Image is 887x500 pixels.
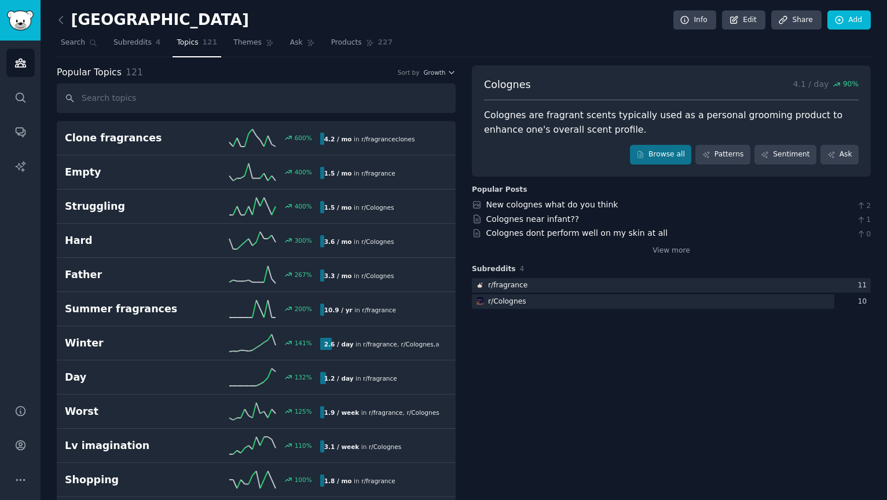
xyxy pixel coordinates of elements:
[57,34,101,57] a: Search
[401,341,434,348] span: r/ Colognes
[324,443,360,450] b: 3.1 / week
[320,304,400,316] div: in
[673,10,716,30] a: Info
[320,235,398,247] div: in
[61,38,85,48] span: Search
[324,341,354,348] b: 2.6 / day
[484,108,859,137] div: Colognes are fragrant scents typically used as a personal grooming product to enhance one's overa...
[57,429,456,463] a: Lv imagination110%3.1 / weekin r/Colognes
[856,229,871,240] span: 0
[771,10,821,30] a: Share
[361,272,394,279] span: r/ Colognes
[57,395,456,429] a: Worst125%1.9 / weekin r/fragrance,r/Colognes
[65,302,192,316] h2: Summer fragrances
[486,214,580,224] a: Colognes near infant??
[369,409,403,416] span: r/ fragrance
[363,375,397,382] span: r/ fragrance
[484,78,531,92] span: Colognes
[203,38,218,48] span: 121
[435,341,467,348] span: and 1 other
[820,145,859,165] a: Ask
[324,306,353,313] b: 10.9 / yr
[472,294,871,309] a: Colognesr/Colognes10
[520,265,525,273] span: 4
[173,34,221,57] a: Topics121
[320,133,419,145] div: in
[398,68,420,76] div: Sort by
[472,185,527,195] div: Popular Posts
[423,68,456,76] button: Growth
[320,440,405,452] div: in
[320,372,401,384] div: in
[295,407,312,415] div: 125 %
[126,67,143,78] span: 121
[361,204,394,211] span: r/ Colognes
[65,165,192,180] h2: Empty
[109,34,164,57] a: Subreddits4
[472,264,516,275] span: Subreddits
[57,292,456,326] a: Summer fragrances200%10.9 / yrin r/fragrance
[793,78,859,92] p: 4.1 / day
[843,79,859,90] span: 90 %
[361,238,394,245] span: r/ Colognes
[324,375,354,382] b: 1.2 / day
[406,409,439,416] span: r/ Colognes
[290,38,303,48] span: Ask
[486,228,668,238] a: Colognes dont perform well on my skin at all
[295,339,312,347] div: 141 %
[65,131,192,145] h2: Clone fragrances
[754,145,816,165] a: Sentiment
[57,463,456,497] a: Shopping100%1.8 / moin r/fragrance
[324,477,352,484] b: 1.8 / mo
[361,170,395,177] span: r/ fragrance
[361,477,395,484] span: r/ fragrance
[65,439,192,453] h2: Lv imagination
[369,443,401,450] span: r/ Colognes
[233,38,262,48] span: Themes
[856,215,871,225] span: 1
[156,38,161,48] span: 4
[827,10,871,30] a: Add
[472,278,871,293] a: fragrancer/fragrance11
[331,38,362,48] span: Products
[295,168,312,176] div: 400 %
[324,204,352,211] b: 1.5 / mo
[295,373,312,381] div: 132 %
[295,476,312,484] div: 100 %
[488,297,526,307] div: r/ Colognes
[324,170,352,177] b: 1.5 / mo
[695,145,750,165] a: Patterns
[295,134,312,142] div: 600 %
[361,136,415,143] span: r/ fragranceclones
[320,201,398,213] div: in
[362,306,396,313] span: r/ fragrance
[378,38,393,48] span: 227
[295,236,312,244] div: 300 %
[65,336,192,351] h2: Winter
[295,441,312,450] div: 110 %
[57,121,456,155] a: Clone fragrances600%4.2 / moin r/fragranceclones
[630,145,692,165] a: Browse all
[286,34,319,57] a: Ask
[320,475,399,487] div: in
[57,326,456,360] a: Winter141%2.6 / dayin r/fragrance,r/Colognes,and1other
[65,268,192,282] h2: Father
[65,233,192,248] h2: Hard
[320,406,439,418] div: in
[57,360,456,395] a: Day132%1.2 / dayin r/fragrance
[476,297,484,305] img: Colognes
[327,34,397,57] a: Products227
[363,341,397,348] span: r/ fragrance
[320,167,399,179] div: in
[857,280,871,291] div: 11
[57,11,249,30] h2: [GEOGRAPHIC_DATA]
[57,83,456,113] input: Search topics
[295,305,312,313] div: 200 %
[320,338,439,350] div: in
[295,271,312,279] div: 267 %
[177,38,198,48] span: Topics
[295,202,312,210] div: 400 %
[434,341,435,348] span: ,
[229,34,278,57] a: Themes
[65,370,192,385] h2: Day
